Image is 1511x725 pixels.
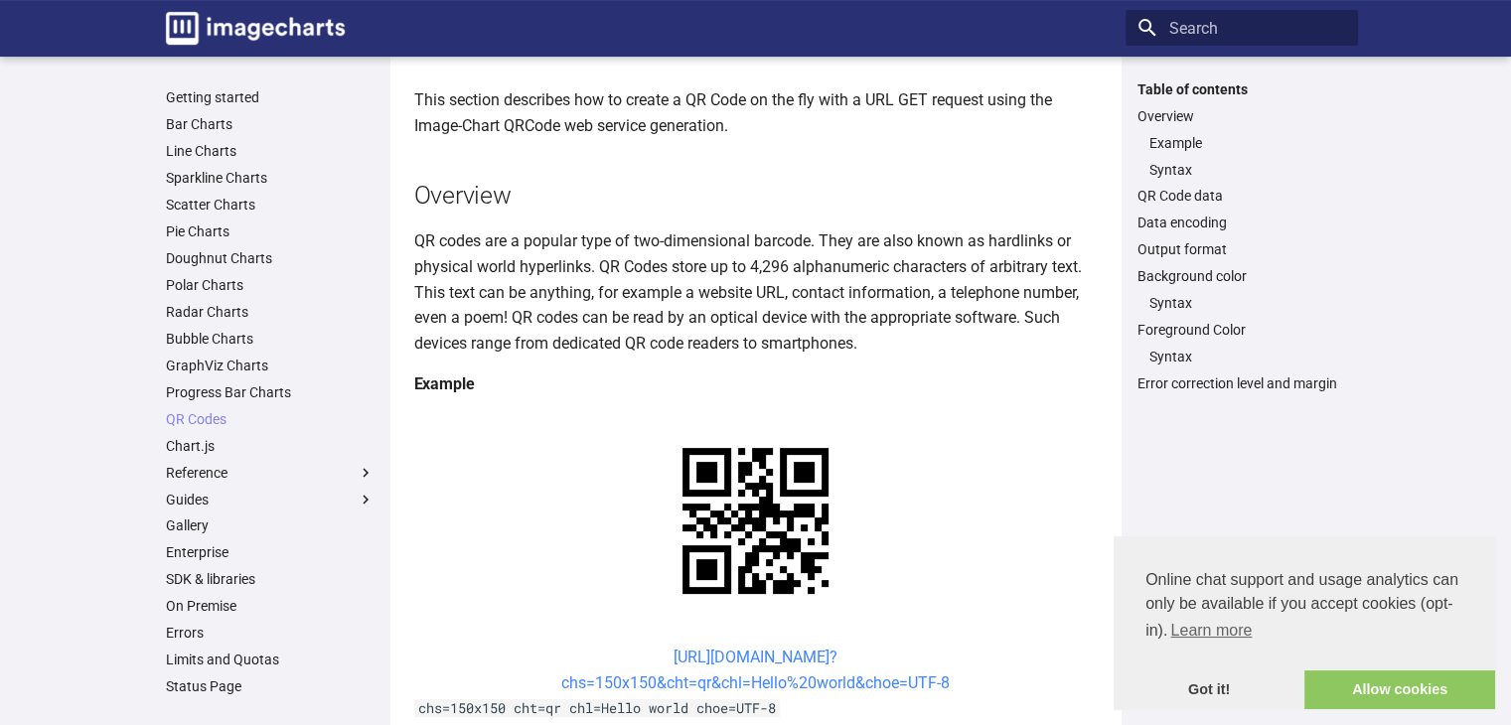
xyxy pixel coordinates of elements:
a: Image-Charts documentation [158,4,353,53]
a: Polar Charts [166,276,375,294]
a: Example [1149,134,1346,152]
a: QR Codes [166,410,375,428]
a: dismiss cookie message [1114,670,1304,710]
a: Output format [1137,240,1346,258]
a: Bubble Charts [166,330,375,348]
a: QR Code data [1137,187,1346,205]
a: Errors [166,624,375,642]
a: Radar Charts [166,303,375,321]
a: On Premise [166,597,375,615]
h4: Example [414,371,1098,397]
a: Foreground Color [1137,321,1346,339]
div: cookieconsent [1114,536,1495,709]
a: Line Charts [166,142,375,160]
label: Guides [166,491,375,508]
a: Enterprise [166,543,375,561]
p: QR codes are a popular type of two-dimensional barcode. They are also known as hardlinks or physi... [414,228,1098,356]
a: Scatter Charts [166,196,375,214]
nav: Table of contents [1126,80,1358,393]
img: logo [166,12,345,45]
a: Getting started [166,88,375,106]
a: Overview [1137,107,1346,125]
a: Sparkline Charts [166,169,375,187]
a: Limits and Quotas [166,651,375,668]
label: Table of contents [1126,80,1358,98]
span: Online chat support and usage analytics can only be available if you accept cookies (opt-in). [1145,568,1463,646]
a: allow cookies [1304,670,1495,710]
nav: Background color [1137,294,1346,312]
a: learn more about cookies [1167,616,1255,646]
a: [URL][DOMAIN_NAME]?chs=150x150&cht=qr&chl=Hello%20world&choe=UTF-8 [561,648,950,692]
a: Progress Bar Charts [166,383,375,401]
nav: Overview [1137,134,1346,179]
a: Syntax [1149,161,1346,179]
a: Error correction level and margin [1137,374,1346,392]
nav: Foreground Color [1137,348,1346,365]
a: Syntax [1149,294,1346,312]
a: Gallery [166,516,375,534]
a: Doughnut Charts [166,249,375,267]
a: Syntax [1149,348,1346,365]
img: chart [648,413,863,629]
a: Background color [1137,267,1346,285]
a: GraphViz Charts [166,357,375,374]
a: Status Page [166,677,375,695]
input: Search [1126,10,1358,46]
a: Data encoding [1137,214,1346,231]
a: Bar Charts [166,115,375,133]
code: chs=150x150 cht=qr chl=Hello world choe=UTF-8 [414,699,780,717]
p: This section describes how to create a QR Code on the fly with a URL GET request using the Image-... [414,87,1098,138]
a: Chart.js [166,437,375,455]
label: Reference [166,464,375,482]
h2: Overview [414,178,1098,213]
a: Pie Charts [166,222,375,240]
a: SDK & libraries [166,570,375,588]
